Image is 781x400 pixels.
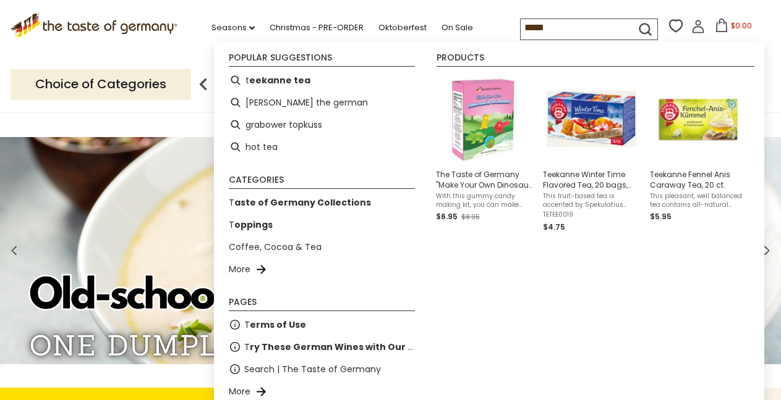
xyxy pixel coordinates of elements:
a: The Taste of Germany "Make Your Own Dinosaur Gummies" Kit, 180gWith this gummy candy making kit, ... [436,74,533,233]
span: T [244,318,306,332]
span: $6.95 [436,211,458,222]
li: Terms of Use [224,314,420,336]
b: oppings [234,219,273,231]
a: Search | The Taste of Germany [244,362,381,377]
span: $4.75 [543,222,565,232]
span: This fruit-based tea is accented by Spekulatius spices -the flavor or the winter holidays. A pure... [543,192,640,209]
a: Toppings [229,218,273,232]
img: Teekanne Fennel Anis Caraway Tea [654,74,743,164]
a: Christmas - PRE-ORDER [270,21,364,35]
li: grabower topkuss [224,114,420,136]
a: Taste of Germany Collections [229,196,371,210]
span: $5.95 [650,211,672,222]
span: This pleasant, well balanced tea contains all-natural fennel, which is said to have [MEDICAL_DATA... [650,192,747,209]
li: Toppings [224,214,420,236]
img: previous arrow [191,72,216,97]
li: Popular suggestions [229,53,415,67]
a: Coffee, Cocoa & Tea [229,240,322,254]
b: eekanne tea [249,73,310,88]
li: Taste of Germany Collections [224,191,420,214]
span: TETEE0019 [543,210,640,219]
span: Teekanne Fennel Anis Caraway Tea, 20 ct. [650,169,747,190]
button: $0.00 [707,19,760,37]
b: aste of Germany Collections [234,196,371,209]
a: Try These German Wines with Our Pastry or Charcuterie [244,340,415,354]
li: Try These German Wines with Our Pastry or Charcuterie [224,336,420,358]
li: More [224,258,420,280]
a: Teekanne Winter Time Flavored Tea, 20 bags, 1.76 ozThis fruit-based tea is accented by Spekulatiu... [543,74,640,233]
span: With this gummy candy making kit, you can make your own authentic German Dinosaur gummies within ... [436,192,533,209]
span: The Taste of Germany "Make Your Own Dinosaur Gummies" Kit, 180g [436,169,533,190]
span: Teekanne Winter Time Flavored Tea, 20 bags, 1.76 oz [543,169,640,190]
li: hot tea [224,136,420,158]
li: Search | The Taste of Germany [224,358,420,380]
li: The Taste of Germany "Make Your Own Dinosaur Gummies" Kit, 180g [431,69,538,238]
li: Coffee, Cocoa & Tea [224,236,420,258]
b: erms of Use [250,319,306,331]
b: ry These German Wines with Our Pastry or Charcuterie [250,341,511,353]
li: Pages [229,298,415,311]
li: Teekanne Winter Time Flavored Tea, 20 bags, 1.76 oz [538,69,645,238]
li: teekanne tea [224,69,420,91]
li: hermann the german [224,91,420,114]
p: Choice of Categories [11,69,191,99]
span: $8.95 [461,212,480,222]
span: $0.00 [731,20,752,31]
li: Teekanne Fennel Anis Caraway Tea, 20 ct. [645,69,752,238]
a: Seasons [211,21,255,35]
span: T [244,340,415,354]
a: Teekanne Fennel Anis Caraway TeaTeekanne Fennel Anis Caraway Tea, 20 ct.This pleasant, well balan... [650,74,747,233]
li: Categories [229,175,415,189]
a: Terms of Use [244,318,306,332]
a: Oktoberfest [378,21,427,35]
a: On Sale [442,21,473,35]
li: Products [437,53,754,67]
